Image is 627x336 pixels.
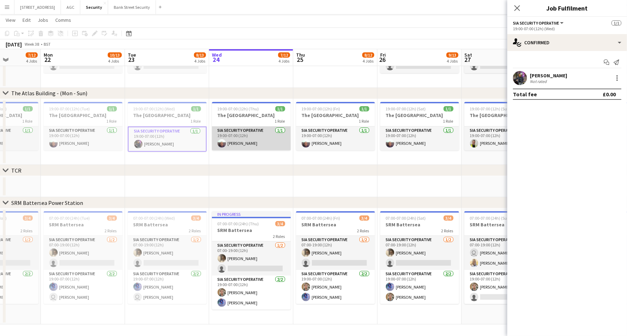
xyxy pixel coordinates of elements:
[49,215,90,221] span: 07:00-07:00 (24h) (Tue)
[296,127,375,150] app-card-role: SIA Security Operative1/119:00-07:00 (12h)[PERSON_NAME]
[278,58,290,64] div: 4 Jobs
[44,221,123,228] h3: SRM Battersea
[128,211,207,304] app-job-card: 07:00-07:00 (24h) (Wed)3/4SRM Battersea2 RolesSIA Security Operative1/207:00-19:00 (12h)[PERSON_N...
[128,102,207,152] app-job-card: 19:00-07:00 (12h) (Wed)1/1The [GEOGRAPHIC_DATA]1 RoleSIA Security Operative1/119:00-07:00 (12h)[P...
[507,4,627,13] h3: Job Fulfilment
[133,106,175,111] span: 19:00-07:00 (12h) (Wed)
[380,236,459,270] app-card-role: SIA Security Operative1/207:00-19:00 (12h)[PERSON_NAME]
[530,79,548,84] div: Not rated
[513,20,565,26] button: SIA Security Operative
[513,26,621,31] div: 19:00-07:00 (12h) (Wed)
[107,215,117,221] span: 3/4
[212,276,291,310] app-card-role: SIA Security Operative2/219:00-07:00 (12h)[PERSON_NAME][PERSON_NAME]
[513,91,537,98] div: Total fee
[275,118,285,124] span: 1 Role
[108,52,122,58] span: 10/13
[6,41,22,48] div: [DATE]
[464,52,472,58] span: Sat
[464,102,543,150] app-job-card: 19:00-07:00 (12h) (Sun)1/1The [GEOGRAPHIC_DATA]1 RoleSIA Security Operative1/119:00-07:00 (12h)[P...
[296,221,375,228] h3: SRM Battersea
[380,102,459,150] div: 19:00-07:00 (12h) (Sat)1/1The [GEOGRAPHIC_DATA]1 RoleSIA Security Operative1/119:00-07:00 (12h)[P...
[6,17,15,23] span: View
[470,106,511,111] span: 19:00-07:00 (12h) (Sun)
[20,15,33,25] a: Edit
[38,17,48,23] span: Jobs
[463,56,472,64] span: 27
[11,167,21,174] div: TCR
[447,58,458,64] div: 4 Jobs
[191,118,201,124] span: 1 Role
[444,106,453,111] span: 1/1
[470,215,511,221] span: 07:00-07:00 (24h) (Sun)
[11,199,83,206] div: SRM Battersea Power Station
[108,0,156,14] button: Bank Street Security
[21,228,33,233] span: 2 Roles
[212,227,291,233] h3: SRM Battersea
[275,106,285,111] span: 1/1
[14,0,61,14] button: [STREET_ADDRESS]
[380,211,459,304] div: 07:00-07:00 (24h) (Sat)3/4SRM Battersea2 RolesSIA Security Operative1/207:00-19:00 (12h)[PERSON_N...
[212,241,291,276] app-card-role: SIA Security Operative1/207:00-19:00 (12h)[PERSON_NAME]
[278,52,290,58] span: 7/12
[295,56,305,64] span: 25
[35,15,51,25] a: Jobs
[133,215,175,221] span: 07:00-07:00 (24h) (Wed)
[380,270,459,304] app-card-role: SIA Security Operative2/219:00-07:00 (12h)[PERSON_NAME][PERSON_NAME]
[379,56,386,64] span: 26
[218,221,259,226] span: 07:00-07:00 (24h) (Thu)
[108,58,121,64] div: 4 Jobs
[52,15,74,25] a: Comms
[212,211,291,310] app-job-card: In progress07:00-07:00 (24h) (Thu)3/4SRM Battersea2 RolesSIA Security Operative1/207:00-19:00 (12...
[507,34,627,51] div: Confirmed
[3,15,18,25] a: View
[44,52,53,58] span: Mon
[296,211,375,304] div: 07:00-07:00 (24h) (Fri)3/4SRM Battersea2 RolesSIA Security Operative1/207:00-19:00 (12h)[PERSON_N...
[530,72,567,79] div: [PERSON_NAME]
[191,215,201,221] span: 3/4
[211,56,222,64] span: 24
[464,211,543,304] app-job-card: 07:00-07:00 (24h) (Sun)3/4SRM Battersea2 RolesSIA Security Operative2/207:00-19:00 (12h) [PERSON_...
[105,228,117,233] span: 2 Roles
[359,215,369,221] span: 3/4
[441,228,453,233] span: 2 Roles
[49,106,90,111] span: 19:00-07:00 (12h) (Tue)
[23,17,31,23] span: Edit
[55,17,71,23] span: Comms
[296,236,375,270] app-card-role: SIA Security Operative1/207:00-19:00 (12h)[PERSON_NAME]
[23,118,33,124] span: 1 Role
[296,112,375,118] h3: The [GEOGRAPHIC_DATA]
[359,106,369,111] span: 1/1
[386,215,426,221] span: 07:00-07:00 (24h) (Sat)
[612,20,621,26] span: 1/1
[380,127,459,150] app-card-role: SIA Security Operative1/119:00-07:00 (12h)[PERSON_NAME]
[127,56,136,64] span: 23
[603,91,616,98] div: £0.00
[380,221,459,228] h3: SRM Battersea
[26,58,37,64] div: 4 Jobs
[513,20,559,26] span: SIA Security Operative
[107,106,117,111] span: 1/1
[443,118,453,124] span: 1 Role
[44,236,123,270] app-card-role: SIA Security Operative1/207:00-19:00 (12h)[PERSON_NAME]
[212,102,291,150] app-job-card: 19:00-07:00 (12h) (Thu)1/1The [GEOGRAPHIC_DATA]1 RoleSIA Security Operative1/119:00-07:00 (12h)[P...
[275,221,285,226] span: 3/4
[444,215,453,221] span: 3/4
[386,106,426,111] span: 19:00-07:00 (12h) (Sat)
[357,228,369,233] span: 2 Roles
[212,52,222,58] span: Wed
[128,221,207,228] h3: SRM Battersea
[212,112,291,118] h3: The [GEOGRAPHIC_DATA]
[464,270,543,304] app-card-role: SIA Security Operative1/219:00-07:00 (12h)[PERSON_NAME]
[23,41,41,47] span: Week 38
[194,58,206,64] div: 4 Jobs
[380,52,386,58] span: Fri
[44,102,123,150] app-job-card: 19:00-07:00 (12h) (Tue)1/1The [GEOGRAPHIC_DATA]1 RoleSIA Security Operative1/119:00-07:00 (12h)[P...
[302,215,340,221] span: 07:00-07:00 (24h) (Fri)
